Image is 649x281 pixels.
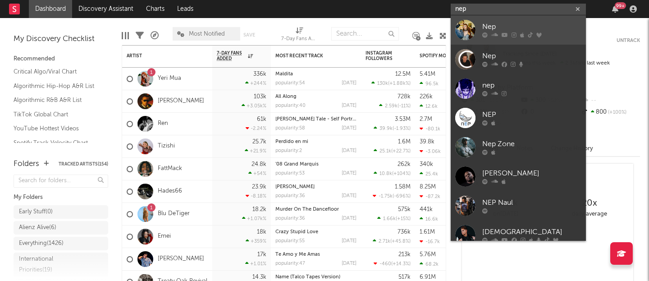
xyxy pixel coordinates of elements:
[252,139,266,145] div: 25.7k
[377,216,411,221] div: ( )
[275,171,305,176] div: popularity: 53
[580,95,640,106] div: --
[275,139,308,144] a: Perdido en mi
[393,171,409,176] span: +104 %
[482,198,581,208] div: NEP Naul
[398,139,411,145] div: 1.6M
[612,5,618,13] button: 99+
[392,239,409,244] span: +45.8 %
[275,239,305,244] div: popularity: 55
[331,27,399,41] input: Search...
[127,53,194,59] div: Artist
[14,205,108,219] a: Early Stuff(0)
[395,184,411,190] div: 1.58M
[420,261,439,267] div: 68.2k
[451,191,586,221] a: NEP Naul
[275,162,356,167] div: '08 Grand Marquis
[615,2,626,9] div: 99 +
[14,192,108,203] div: My Folders
[275,94,356,99] div: All Along
[14,124,99,134] a: YouTube Hottest Videos
[254,94,266,100] div: 103k
[275,117,358,122] a: [PERSON_NAME] Tale - Self Portrait
[245,148,266,154] div: +21.9 %
[14,95,99,105] a: Algorithmic R&B A&R List
[420,126,440,132] div: -80.1k
[399,104,409,109] span: -11 %
[482,110,581,120] div: NEP
[342,81,356,86] div: [DATE]
[379,171,392,176] span: 10.8k
[374,125,411,131] div: ( )
[122,23,129,49] div: Edit Columns
[158,97,204,105] a: [PERSON_NAME]
[275,261,305,266] div: popularity: 47
[420,252,436,258] div: 5.76M
[420,229,435,235] div: 1.61M
[420,216,438,222] div: 16.6k
[14,159,39,170] div: Folders
[394,126,409,131] span: -1.93 %
[158,120,168,128] a: Ren
[253,71,266,77] div: 336k
[373,238,411,244] div: ( )
[342,126,356,131] div: [DATE]
[451,74,586,103] a: nep
[420,171,438,177] div: 25.4k
[451,45,586,74] a: Nep
[398,94,411,100] div: 728k
[342,148,356,153] div: [DATE]
[275,103,306,108] div: popularity: 40
[158,255,204,263] a: [PERSON_NAME]
[275,117,356,122] div: Vincent's Tale - Self Portrait
[14,67,99,77] a: Critical Algo/Viral Chart
[251,161,266,167] div: 24.8k
[275,126,305,131] div: popularity: 58
[243,32,255,37] button: Save
[420,161,433,167] div: 340k
[245,80,266,86] div: +244 %
[371,80,411,86] div: ( )
[379,239,390,244] span: 2.71k
[158,143,175,150] a: Tizishi
[374,148,411,154] div: ( )
[398,252,411,258] div: 213k
[420,139,434,145] div: 39.8k
[275,216,305,221] div: popularity: 36
[395,71,411,77] div: 12.5M
[451,103,586,133] a: NEP
[248,170,266,176] div: +54 %
[189,31,225,37] span: Most Notified
[482,139,581,150] div: Nep Zone
[275,252,356,257] div: Te Amo y Me Amas
[275,53,343,59] div: Most Recent Track
[482,51,581,62] div: Nep
[275,275,340,280] a: Name (Talco Tapes Version)
[242,216,266,221] div: +1.07k %
[245,261,266,267] div: +1.01 %
[257,116,266,122] div: 61k
[19,254,82,276] div: International Priorities ( 19 )
[482,168,581,179] div: [PERSON_NAME]
[158,165,182,173] a: FattMack
[275,193,305,198] div: popularity: 36
[275,252,320,257] a: Te Amo y Me Amas
[398,229,411,235] div: 736k
[379,126,393,131] span: 39.9k
[374,170,411,176] div: ( )
[393,149,409,154] span: +22.7 %
[548,209,631,220] div: daily average
[252,184,266,190] div: 23.9k
[242,103,266,109] div: +3.05k %
[275,207,356,212] div: Murder On The Dancefloor
[385,104,398,109] span: 2.59k
[374,261,411,267] div: ( )
[275,72,356,77] div: Maldita
[420,94,433,100] div: 226k
[19,207,53,217] div: Early Stuff ( 0 )
[383,217,396,221] span: 1.66k
[275,230,356,235] div: Crazy Stupid Love
[275,81,305,86] div: popularity: 54
[420,148,441,154] div: -3.06k
[275,207,339,212] a: Murder On The Dancefloor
